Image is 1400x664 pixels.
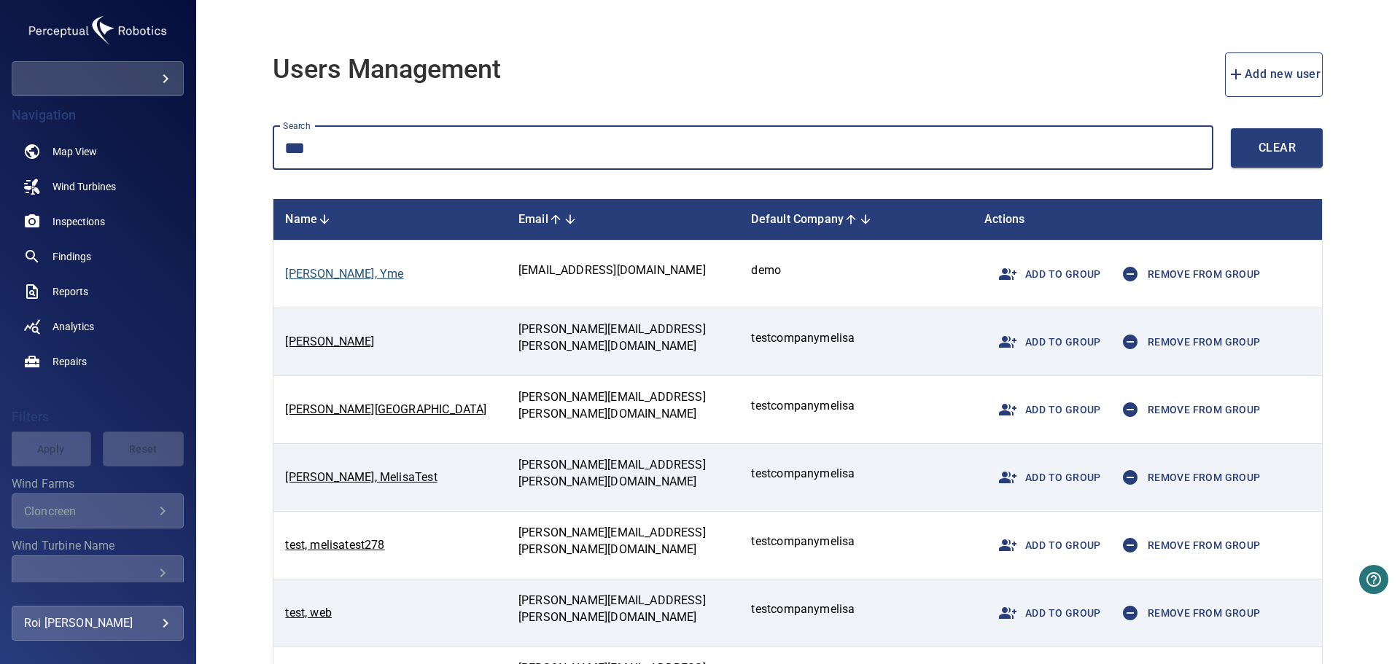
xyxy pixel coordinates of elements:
[751,601,961,618] p: testcompanymelisa
[751,211,961,228] div: Default Company
[990,324,1101,359] span: Add to group
[12,309,184,344] a: analytics noActive
[984,456,1107,499] button: Add to group
[518,389,728,423] p: [PERSON_NAME][EMAIL_ADDRESS][PERSON_NAME][DOMAIN_NAME]
[739,199,973,241] th: Toggle SortBy
[52,284,88,299] span: Reports
[12,410,184,424] h4: Filters
[52,319,94,334] span: Analytics
[990,528,1101,563] span: Add to group
[25,12,171,50] img: renewablefswood-logo
[751,398,961,415] p: testcompanymelisa
[1260,138,1294,158] span: Clear
[12,169,184,204] a: windturbines noActive
[1107,591,1267,635] button: Remove from group
[1113,324,1261,359] span: Remove from group
[518,262,728,279] p: [EMAIL_ADDRESS][DOMAIN_NAME]
[285,470,437,484] a: [PERSON_NAME], MelisaTest
[52,179,116,194] span: Wind Turbines
[518,593,728,626] p: [PERSON_NAME][EMAIL_ADDRESS][PERSON_NAME][DOMAIN_NAME]
[285,335,374,348] a: [PERSON_NAME]
[12,478,184,490] label: Wind Farms
[52,144,97,159] span: Map View
[12,540,184,552] label: Wind Turbine Name
[24,612,171,635] div: Roi [PERSON_NAME]
[1231,128,1323,168] button: Clear
[984,523,1107,567] button: Add to group
[518,457,728,491] p: [PERSON_NAME][EMAIL_ADDRESS][PERSON_NAME][DOMAIN_NAME]
[12,555,184,590] div: Wind Turbine Name
[1113,460,1261,495] span: Remove from group
[1113,257,1261,292] span: Remove from group
[1107,523,1267,567] button: Remove from group
[990,257,1101,292] span: Add to group
[984,211,1310,228] div: Actions
[285,211,495,228] div: Name
[12,274,184,309] a: reports noActive
[285,538,384,552] a: test, melisatest278
[751,262,961,279] p: demo
[1107,388,1267,431] button: Remove from group
[52,354,87,369] span: Repairs
[751,330,961,347] p: testcompanymelisa
[990,460,1101,495] span: Add to group
[1113,528,1261,563] span: Remove from group
[984,320,1107,364] button: Add to group
[990,595,1101,630] span: Add to group
[990,392,1101,427] span: Add to group
[984,388,1107,431] button: Add to group
[1107,320,1267,364] button: Remove from group
[12,61,184,96] div: renewablefswood
[507,199,740,241] th: Toggle SortBy
[52,214,105,229] span: Inspections
[12,344,184,379] a: repairs noActive
[1227,64,1321,85] span: Add new user
[751,466,961,483] p: testcompanymelisa
[1113,595,1261,630] span: Remove from group
[751,534,961,550] p: testcompanymelisa
[273,55,501,85] h1: Users Management
[1225,52,1323,97] button: add new user
[984,252,1107,296] button: Add to group
[12,204,184,239] a: inspections noActive
[1107,456,1267,499] button: Remove from group
[518,321,728,355] p: [PERSON_NAME][EMAIL_ADDRESS][PERSON_NAME][DOMAIN_NAME]
[12,239,184,274] a: findings noActive
[285,267,403,281] a: [PERSON_NAME], Yme
[1113,392,1261,427] span: Remove from group
[984,591,1107,635] button: Add to group
[518,525,728,558] p: [PERSON_NAME][EMAIL_ADDRESS][PERSON_NAME][DOMAIN_NAME]
[52,249,91,264] span: Findings
[12,134,184,169] a: map noActive
[518,211,728,228] div: Email
[273,199,507,241] th: Toggle SortBy
[12,108,184,122] h4: Navigation
[12,493,184,528] div: Wind Farms
[285,606,332,620] a: test, web
[24,504,154,518] div: Cloncreen
[1107,252,1267,296] button: Remove from group
[285,402,486,416] a: [PERSON_NAME][GEOGRAPHIC_DATA]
